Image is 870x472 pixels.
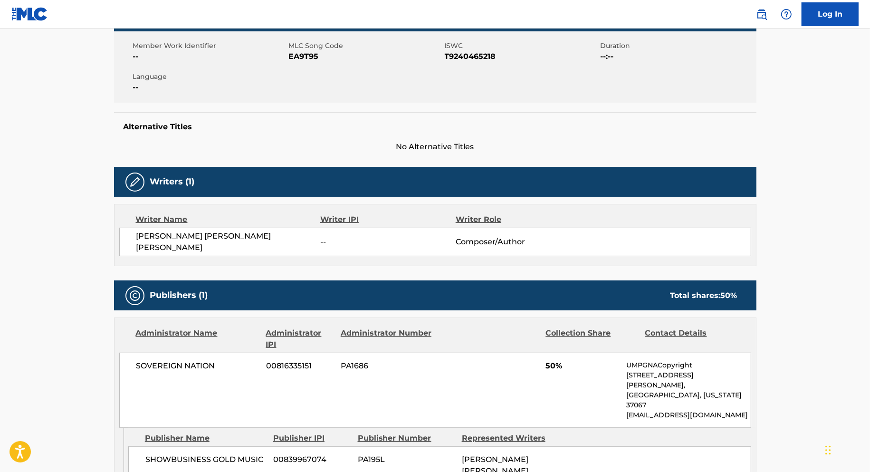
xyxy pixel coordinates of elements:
span: EA9T95 [289,51,442,62]
img: MLC Logo [11,7,48,21]
p: [STREET_ADDRESS][PERSON_NAME], [626,370,750,390]
img: Publishers [129,290,141,301]
iframe: Chat Widget [822,426,870,472]
span: 50 % [721,291,737,300]
img: search [756,9,767,20]
div: Publisher Number [358,433,455,444]
span: SOVEREIGN NATION [136,360,259,372]
span: SHOWBUSINESS GOLD MUSIC [145,454,267,465]
div: Represented Writers [462,433,559,444]
span: [PERSON_NAME] [PERSON_NAME] [PERSON_NAME] [136,231,321,253]
div: Publisher Name [145,433,266,444]
span: MLC Song Code [289,41,442,51]
span: Member Work Identifier [133,41,287,51]
div: Publisher IPI [273,433,351,444]
p: UMPGNACopyright [626,360,750,370]
span: PA1686 [341,360,433,372]
h5: Alternative Titles [124,122,747,132]
div: Contact Details [645,328,737,350]
div: Administrator Name [136,328,259,350]
span: --:-- [601,51,754,62]
span: ISWC [445,41,598,51]
span: T9240465218 [445,51,598,62]
div: Collection Share [545,328,638,350]
a: Public Search [752,5,771,24]
span: Duration [601,41,754,51]
img: help [781,9,792,20]
div: Help [777,5,796,24]
span: -- [133,82,287,93]
a: Log In [802,2,859,26]
span: -- [133,51,287,62]
div: Administrator IPI [266,328,334,350]
span: -- [320,236,455,248]
span: 00816335151 [266,360,334,372]
div: Drag [825,436,831,464]
h5: Writers (1) [150,176,195,187]
span: 50% [545,360,619,372]
span: Composer/Author [456,236,579,248]
div: Writer Name [136,214,321,225]
span: Language [133,72,287,82]
p: [EMAIL_ADDRESS][DOMAIN_NAME] [626,410,750,420]
div: Total shares: [670,290,737,301]
div: Writer IPI [320,214,456,225]
h5: Publishers (1) [150,290,208,301]
p: [GEOGRAPHIC_DATA], [US_STATE] 37067 [626,390,750,410]
span: PA195L [358,454,455,465]
span: No Alternative Titles [114,141,756,153]
span: 00839967074 [274,454,351,465]
img: Writers [129,176,141,188]
div: Administrator Number [341,328,433,350]
div: Writer Role [456,214,579,225]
